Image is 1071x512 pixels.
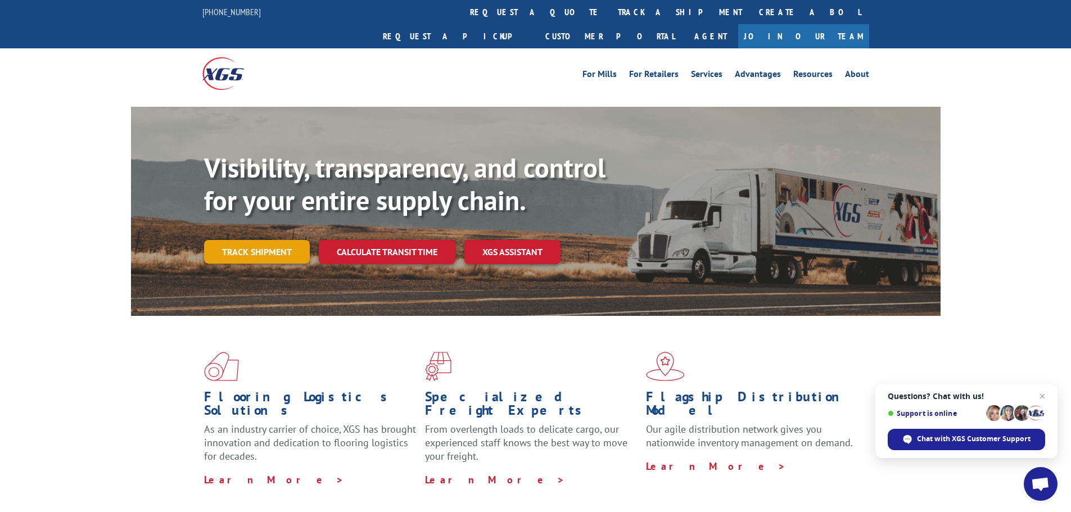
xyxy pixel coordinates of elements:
span: Close chat [1036,389,1049,403]
img: xgs-icon-focused-on-flooring-red [425,352,451,381]
a: Join Our Team [738,24,869,48]
b: Visibility, transparency, and control for your entire supply chain. [204,150,605,218]
img: xgs-icon-flagship-distribution-model-red [646,352,685,381]
a: Learn More > [425,473,565,486]
a: Agent [683,24,738,48]
a: Request a pickup [374,24,537,48]
a: [PHONE_NUMBER] [202,6,261,17]
img: xgs-icon-total-supply-chain-intelligence-red [204,352,239,381]
a: Learn More > [646,460,786,473]
h1: Specialized Freight Experts [425,390,638,423]
a: For Retailers [629,70,679,82]
a: Learn More > [204,473,344,486]
span: As an industry carrier of choice, XGS has brought innovation and dedication to flooring logistics... [204,423,416,463]
span: Support is online [888,409,982,418]
span: Chat with XGS Customer Support [917,434,1031,444]
a: Services [691,70,722,82]
a: Customer Portal [537,24,683,48]
div: Chat with XGS Customer Support [888,429,1045,450]
a: For Mills [582,70,617,82]
a: Advantages [735,70,781,82]
a: Resources [793,70,833,82]
h1: Flooring Logistics Solutions [204,390,417,423]
h1: Flagship Distribution Model [646,390,858,423]
div: Open chat [1024,467,1058,501]
a: Track shipment [204,240,310,264]
a: Calculate transit time [319,240,455,264]
a: About [845,70,869,82]
p: From overlength loads to delicate cargo, our experienced staff knows the best way to move your fr... [425,423,638,473]
span: Our agile distribution network gives you nationwide inventory management on demand. [646,423,853,449]
a: XGS ASSISTANT [464,240,561,264]
span: Questions? Chat with us! [888,392,1045,401]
